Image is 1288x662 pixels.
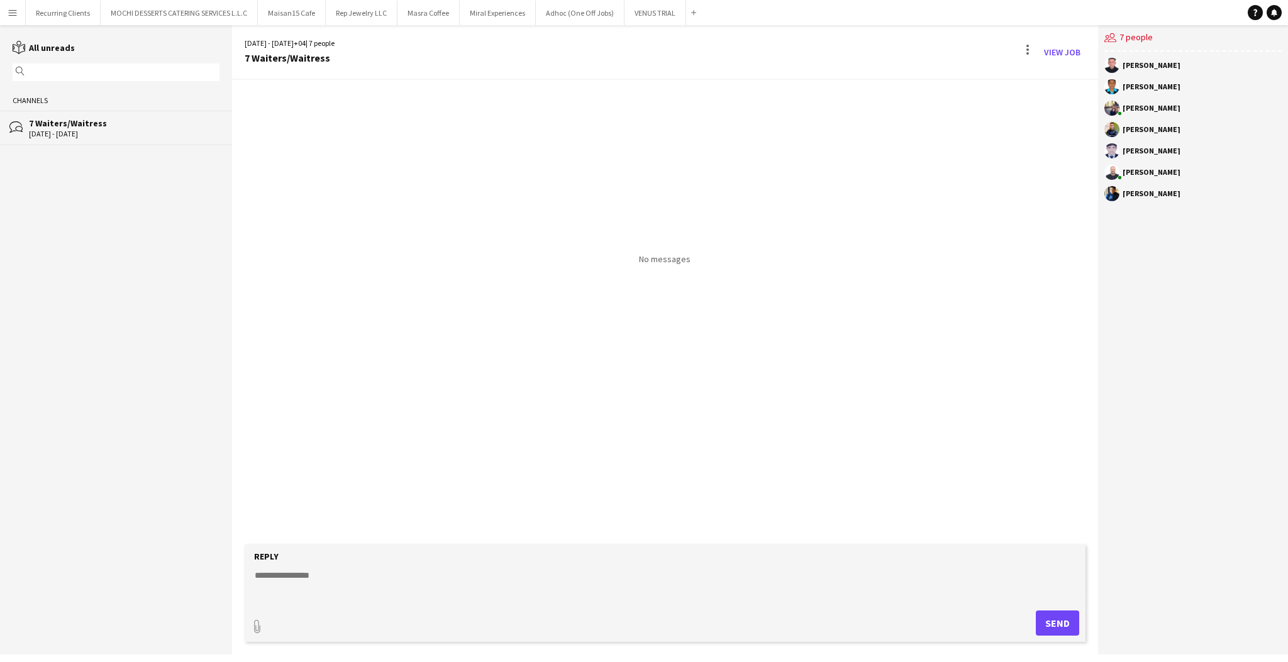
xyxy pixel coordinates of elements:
button: Recurring Clients [26,1,101,25]
a: View Job [1039,42,1085,62]
div: [PERSON_NAME] [1123,62,1180,69]
div: [PERSON_NAME] [1123,83,1180,91]
div: 7 Waiters/Waitress [29,118,219,129]
div: [DATE] - [DATE] | 7 people [245,38,335,49]
label: Reply [254,551,279,562]
div: [DATE] - [DATE] [29,130,219,138]
a: All unreads [13,42,75,53]
button: Miral Experiences [460,1,536,25]
button: Maisan15 Cafe [258,1,326,25]
div: 7 Waiters/Waitress [245,52,335,63]
div: [PERSON_NAME] [1123,147,1180,155]
div: [PERSON_NAME] [1123,126,1180,133]
p: No messages [639,253,691,265]
button: Rep Jewelry LLC [326,1,397,25]
div: [PERSON_NAME] [1123,104,1180,112]
button: Masra Coffee [397,1,460,25]
button: Send [1036,610,1079,636]
span: +04 [294,38,306,48]
button: Adhoc (One Off Jobs) [536,1,625,25]
button: VENUS TRIAL [625,1,686,25]
div: 7 people [1104,25,1282,52]
div: [PERSON_NAME] [1123,190,1180,197]
div: [PERSON_NAME] [1123,168,1180,176]
button: MOCHI DESSERTS CATERING SERVICES L.L.C [101,1,258,25]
